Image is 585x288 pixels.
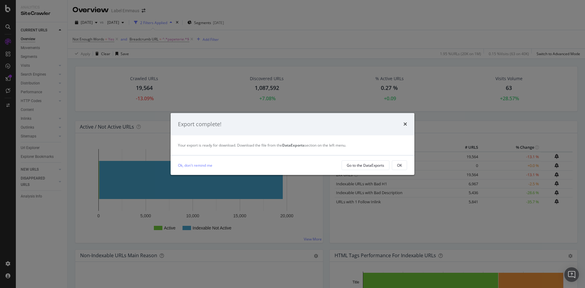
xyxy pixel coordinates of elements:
button: OK [392,160,407,170]
a: Ok, don't remind me [178,162,212,169]
div: Export complete! [178,120,222,128]
div: Go to the DataExports [347,163,384,168]
div: modal [171,113,414,175]
strong: DataExports [282,143,304,148]
div: OK [397,163,402,168]
span: section on the left menu. [282,143,346,148]
button: Go to the DataExports [342,160,389,170]
div: Open Intercom Messenger [564,267,579,282]
div: times [403,120,407,128]
div: Your export is ready for download. Download the file from the [178,143,407,148]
